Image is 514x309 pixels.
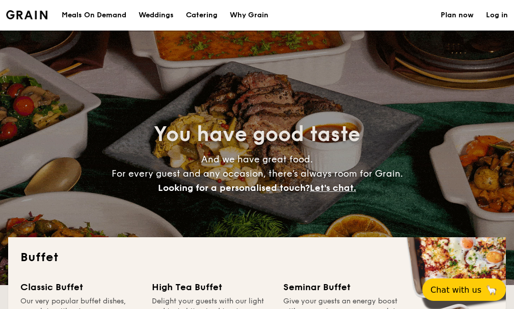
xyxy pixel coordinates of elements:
[310,182,356,193] span: Let's chat.
[485,284,498,296] span: 🦙
[152,280,271,294] div: High Tea Buffet
[20,249,494,266] h2: Buffet
[430,285,481,295] span: Chat with us
[6,10,47,19] a: Logotype
[422,278,506,301] button: Chat with us🦙
[6,10,47,19] img: Grain
[20,280,140,294] div: Classic Buffet
[283,280,402,294] div: Seminar Buffet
